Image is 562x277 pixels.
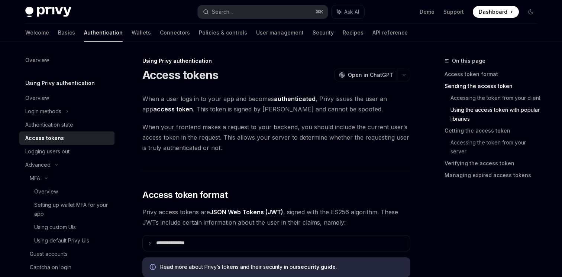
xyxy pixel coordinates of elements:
[479,8,507,16] span: Dashboard
[25,56,49,65] div: Overview
[25,147,70,156] div: Logging users out
[19,185,114,198] a: Overview
[19,91,114,105] a: Overview
[34,201,110,218] div: Setting up wallet MFA for your app
[25,120,73,129] div: Authentication state
[450,137,543,157] a: Accessing the token from your server
[313,24,334,42] a: Security
[19,247,114,261] a: Guest accounts
[142,207,410,228] span: Privy access tokens are , signed with the ES256 algorithm. These JWTs include certain information...
[34,223,76,232] div: Using custom UIs
[445,68,543,80] a: Access token format
[445,157,543,169] a: Verifying the access token
[316,9,323,15] span: ⌘ K
[25,107,61,116] div: Login methods
[298,264,336,270] a: security guide
[30,263,71,272] div: Captcha on login
[19,198,114,221] a: Setting up wallet MFA for your app
[525,6,537,18] button: Toggle dark mode
[19,131,114,145] a: Access tokens
[19,53,114,67] a: Overview
[343,24,364,42] a: Recipes
[132,24,151,42] a: Wallets
[19,261,114,274] a: Captcha on login
[142,68,218,82] h1: Access tokens
[348,71,393,79] span: Open in ChatGPT
[256,24,304,42] a: User management
[332,5,364,19] button: Ask AI
[19,145,114,158] a: Logging users out
[19,221,114,234] a: Using custom UIs
[274,95,316,102] strong: authenticated
[445,125,543,137] a: Getting the access token
[25,160,51,169] div: Advanced
[199,24,247,42] a: Policies & controls
[25,24,49,42] a: Welcome
[445,80,543,92] a: Sending the access token
[58,24,75,42] a: Basics
[473,6,519,18] a: Dashboard
[142,94,410,114] span: When a user logs in to your app and becomes , Privy issues the user an app . This token is signed...
[212,7,233,16] div: Search...
[142,189,228,201] span: Access token format
[420,8,435,16] a: Demo
[30,250,68,258] div: Guest accounts
[25,134,64,143] div: Access tokens
[450,104,543,125] a: Using the access token with popular libraries
[210,208,283,216] a: JSON Web Tokens (JWT)
[25,94,49,102] div: Overview
[445,169,543,181] a: Managing expired access tokens
[150,264,157,271] svg: Info
[19,234,114,247] a: Using default Privy UIs
[443,8,464,16] a: Support
[198,5,328,19] button: Search...⌘K
[160,263,403,271] span: Read more about Privy’s tokens and their security in our .
[344,8,359,16] span: Ask AI
[34,187,58,196] div: Overview
[372,24,408,42] a: API reference
[84,24,123,42] a: Authentication
[142,57,410,65] div: Using Privy authentication
[450,92,543,104] a: Accessing the token from your client
[153,105,193,113] strong: access token
[334,69,398,81] button: Open in ChatGPT
[19,118,114,131] a: Authentication state
[142,122,410,153] span: When your frontend makes a request to your backend, you should include the current user’s access ...
[25,7,71,17] img: dark logo
[160,24,190,42] a: Connectors
[25,79,95,88] h5: Using Privy authentication
[34,236,89,245] div: Using default Privy UIs
[30,174,40,183] div: MFA
[452,56,485,65] span: On this page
